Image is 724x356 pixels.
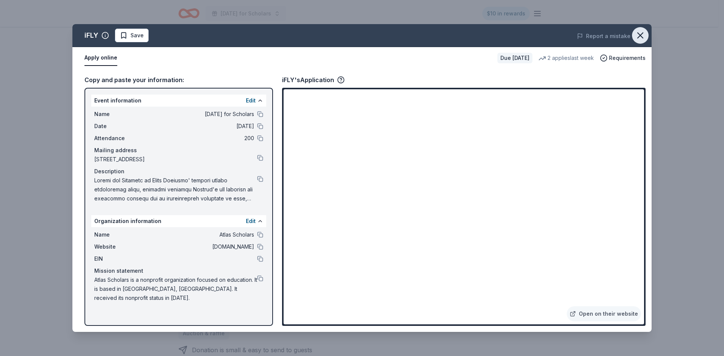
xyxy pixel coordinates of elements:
span: Website [94,242,145,251]
span: [DATE] [145,122,254,131]
span: [STREET_ADDRESS] [94,155,257,164]
span: Atlas Scholars is a nonprofit organization focused on education. It is based in [GEOGRAPHIC_DATA]... [94,275,257,303]
div: Organization information [91,215,266,227]
div: Due [DATE] [497,53,532,63]
span: Attendance [94,134,145,143]
span: [DOMAIN_NAME] [145,242,254,251]
button: Edit [246,96,256,105]
div: Event information [91,95,266,107]
div: iFLY [84,29,98,41]
button: Report a mistake [577,32,630,41]
span: [DATE] for Scholars [145,110,254,119]
div: Mission statement [94,266,263,275]
button: Edit [246,217,256,226]
div: iFLY's Application [282,75,345,85]
span: Name [94,110,145,119]
span: Save [130,31,144,40]
a: Open on their website [567,306,641,321]
button: Requirements [600,53,646,63]
span: Atlas Scholars [145,230,254,239]
span: Loremi dol Sitametc ad Elits Doeiusmo' tempori utlabo etdoloremag aliqu, enimadmi veniamqu Nostru... [94,176,257,203]
div: Mailing address [94,146,263,155]
div: Description [94,167,263,176]
div: Copy and paste your information: [84,75,273,85]
span: EIN [94,254,145,263]
button: Save [115,29,149,42]
div: 2 applies last week [538,53,594,63]
span: Date [94,122,145,131]
span: 200 [145,134,254,143]
button: Apply online [84,50,117,66]
span: Name [94,230,145,239]
span: Requirements [609,53,646,63]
